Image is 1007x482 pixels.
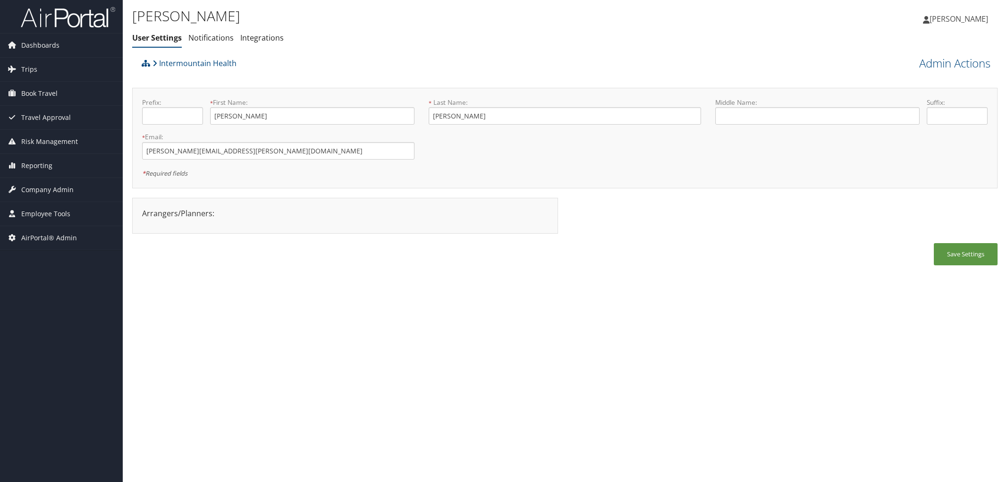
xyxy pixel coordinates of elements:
[21,6,115,28] img: airportal-logo.png
[188,33,234,43] a: Notifications
[934,243,998,265] button: Save Settings
[21,154,52,178] span: Reporting
[135,208,555,219] div: Arrangers/Planners:
[21,226,77,250] span: AirPortal® Admin
[927,98,988,107] label: Suffix:
[923,5,998,33] a: [PERSON_NAME]
[21,106,71,129] span: Travel Approval
[930,14,988,24] span: [PERSON_NAME]
[21,34,59,57] span: Dashboards
[21,82,58,105] span: Book Travel
[240,33,284,43] a: Integrations
[142,98,203,107] label: Prefix:
[21,58,37,81] span: Trips
[919,55,990,71] a: Admin Actions
[152,54,237,73] a: Intermountain Health
[132,33,182,43] a: User Settings
[210,98,415,107] label: First Name:
[21,130,78,153] span: Risk Management
[21,178,74,202] span: Company Admin
[142,169,187,178] em: Required fields
[429,98,701,107] label: Last Name:
[715,98,920,107] label: Middle Name:
[132,6,709,26] h1: [PERSON_NAME]
[21,202,70,226] span: Employee Tools
[142,132,415,142] label: Email:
